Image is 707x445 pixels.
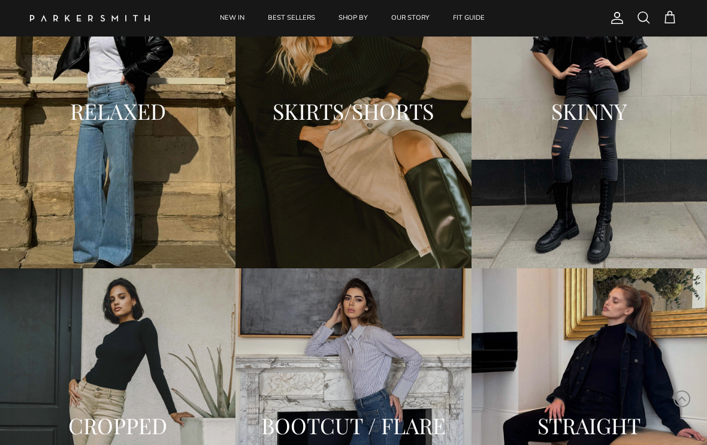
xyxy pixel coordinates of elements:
[247,99,459,123] h2: SKIRTS/SHORTS
[247,414,459,438] h2: BOOTCUT / FLARE
[673,390,691,408] svg: Scroll to Top
[12,99,223,123] h2: RELAXED
[484,414,695,438] h2: STRAIGHT
[605,11,624,25] a: Account
[30,15,150,22] a: Parker Smith
[484,99,695,123] h2: SKINNY
[12,414,223,438] h2: CROPPED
